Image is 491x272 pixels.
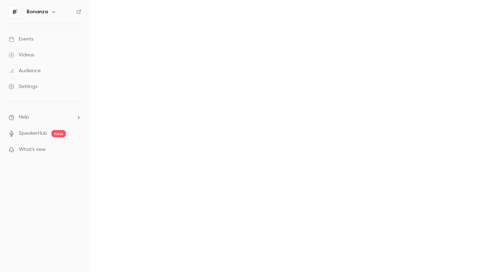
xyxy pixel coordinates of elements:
[9,36,33,43] div: Events
[9,114,81,121] li: help-dropdown-opener
[9,67,41,74] div: Audience
[19,130,47,137] a: SpeakerHub
[9,51,34,59] div: Videos
[51,130,66,137] span: new
[9,83,37,90] div: Settings
[19,114,29,121] span: Help
[19,146,46,153] span: What's new
[27,8,48,15] h6: Bonanza
[9,6,21,18] img: Bonanza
